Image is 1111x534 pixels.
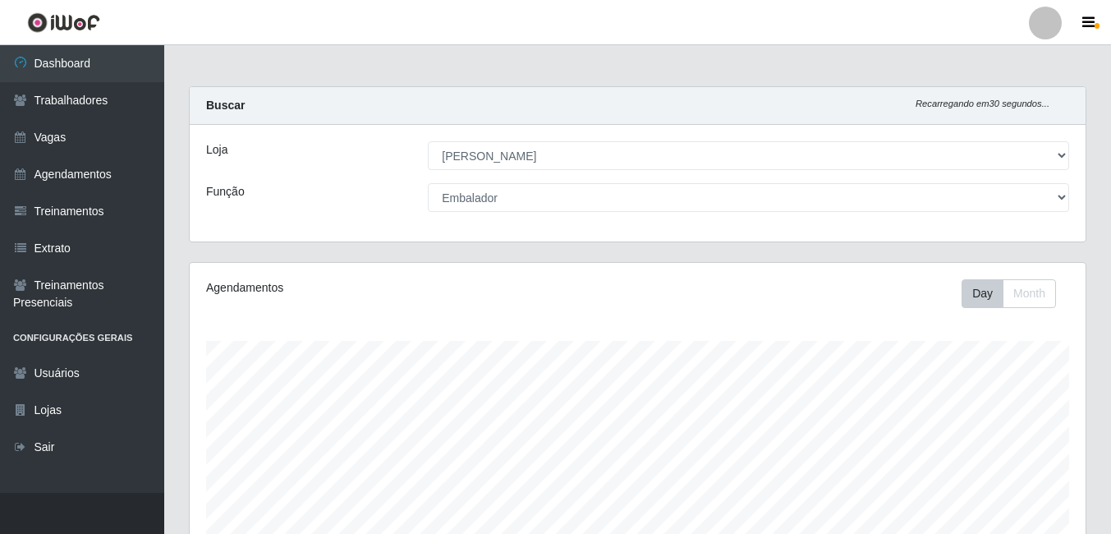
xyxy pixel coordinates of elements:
[962,279,1069,308] div: Toolbar with button groups
[1003,279,1056,308] button: Month
[916,99,1049,108] i: Recarregando em 30 segundos...
[206,183,245,200] label: Função
[27,12,100,33] img: CoreUI Logo
[962,279,1056,308] div: First group
[206,141,227,159] label: Loja
[206,99,245,112] strong: Buscar
[206,279,551,297] div: Agendamentos
[962,279,1003,308] button: Day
